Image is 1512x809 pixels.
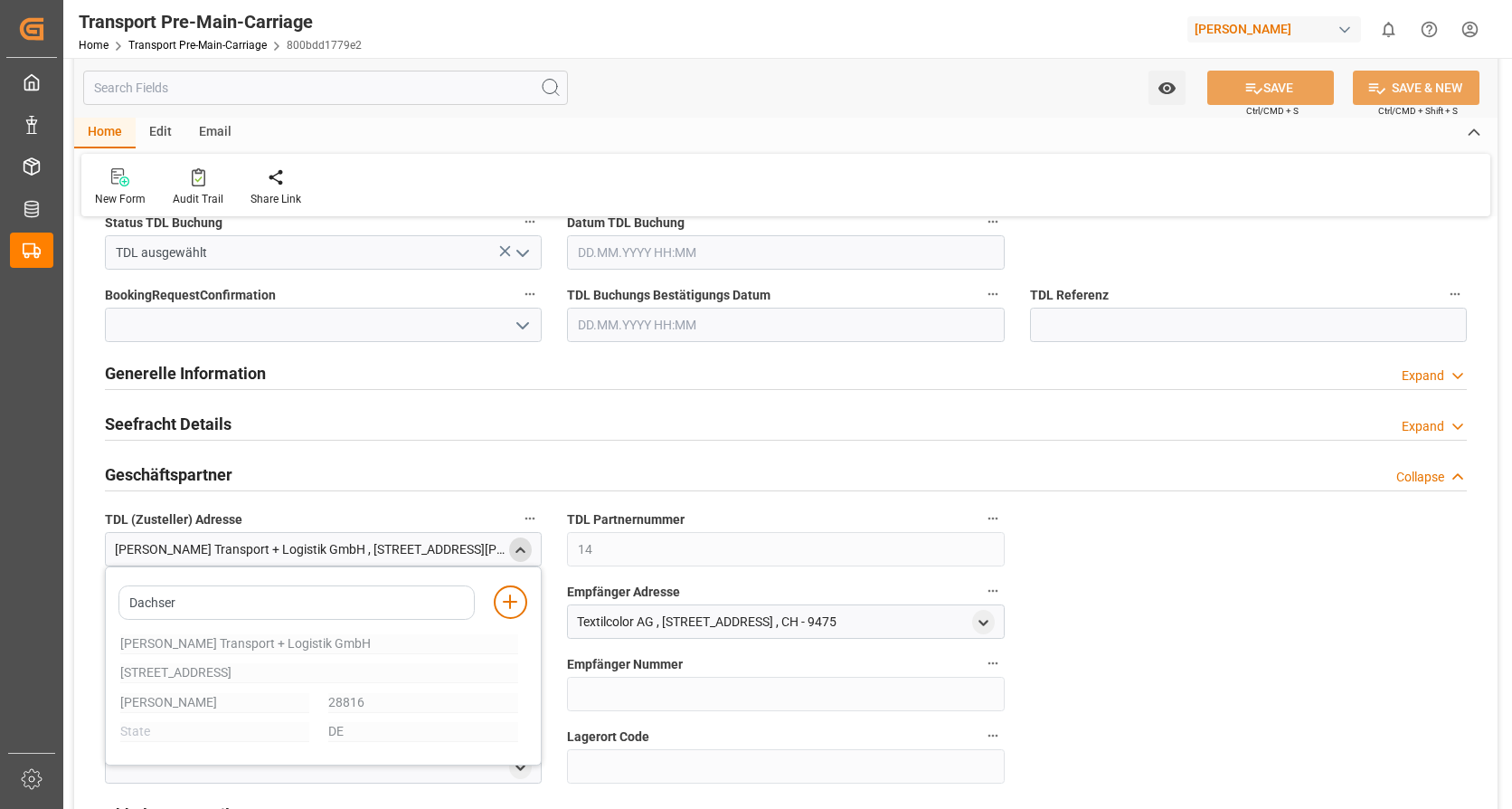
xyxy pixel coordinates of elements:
[981,282,1005,306] button: TDL Buchungs Bestätigungs Datum
[1148,71,1186,105] button: open menu
[105,214,222,233] span: Status TDL Buchung
[328,693,518,713] input: Zip Code
[105,510,242,529] span: TDL (Zusteller) Adresse
[567,728,649,747] span: Lagerort Code
[981,579,1005,603] button: Empfänger Adresse
[1368,9,1409,50] button: show 0 new notifications
[981,210,1005,233] button: Datum TDL Buchung
[120,634,518,654] input: Name
[185,118,245,148] div: Email
[120,722,310,742] input: State
[1353,71,1479,105] button: SAVE & NEW
[115,540,505,559] div: [PERSON_NAME] Transport + Logistik GmbH , [STREET_ADDRESS][PERSON_NAME] , DE - 28816
[567,214,685,233] span: Datum TDL Buchung
[567,286,770,305] span: TDL Buchungs Bestätigungs Datum
[509,755,532,779] div: open menu
[577,613,836,632] div: Textilcolor AG , [STREET_ADDRESS] , CH - 9475
[136,118,185,148] div: Edit
[1187,16,1361,43] div: [PERSON_NAME]
[79,8,362,35] div: Transport Pre-Main-Carriage
[105,286,276,305] span: BookingRequestConfirmation
[509,538,532,562] div: close menu
[83,71,568,105] input: Search Fields
[981,652,1005,675] button: Empfänger Nummer
[79,39,109,52] a: Home
[567,655,683,674] span: Empfänger Nummer
[567,583,680,602] span: Empfänger Adresse
[105,361,266,385] h2: Generelle Information
[508,239,535,267] button: open menu
[972,610,995,634] div: open menu
[173,191,223,207] div: Audit Trail
[105,462,232,487] h2: Geschäftspartner
[1443,282,1467,306] button: TDL Referenz
[105,412,232,436] h2: Seefracht Details
[518,210,542,233] button: Status TDL Buchung
[120,693,310,713] input: City
[74,118,136,148] div: Home
[118,585,475,620] input: Search address
[518,507,542,530] button: TDL (Zusteller) Adresse
[1378,104,1458,118] span: Ctrl/CMD + Shift + S
[1207,71,1334,105] button: SAVE
[328,722,518,742] input: Country
[981,507,1005,530] button: TDL Partnernummer
[1030,286,1109,305] span: TDL Referenz
[1246,104,1299,118] span: Ctrl/CMD + S
[1409,9,1450,50] button: Help Center
[1402,366,1444,385] div: Expand
[120,663,518,683] input: Street
[1187,12,1368,46] button: [PERSON_NAME]
[981,724,1005,747] button: Lagerort Code
[128,39,267,52] a: Transport Pre-Main-Carriage
[1402,417,1444,436] div: Expand
[518,282,542,306] button: BookingRequestConfirmation
[1396,468,1444,487] div: Collapse
[250,191,301,207] div: Share Link
[95,191,146,207] div: New Form
[567,235,1004,270] input: DD.MM.YYYY HH:MM
[567,510,685,529] span: TDL Partnernummer
[567,308,1004,342] input: DD.MM.YYYY HH:MM
[508,311,535,339] button: open menu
